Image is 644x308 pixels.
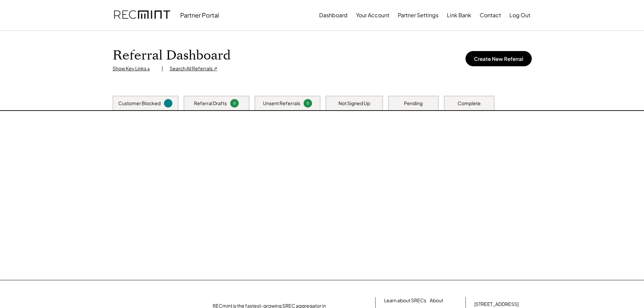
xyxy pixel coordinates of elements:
button: Your Account [356,8,389,22]
div: Referral Drafts [194,100,227,107]
h1: Referral Dashboard [113,48,231,64]
div: Partner Portal [180,11,219,19]
div: Pending [404,100,423,107]
div: Search All Referrals ↗ [170,65,217,72]
a: About [430,297,443,304]
button: Log Out [509,8,530,22]
div: Unsent Referrals [263,100,300,107]
button: Create New Referral [466,51,532,66]
a: Learn about SRECs [384,297,426,304]
div: 0 [305,101,311,106]
div: | [162,65,163,72]
img: recmint-logotype%403x.png [114,4,170,27]
button: Partner Settings [398,8,438,22]
div: Not Signed Up [338,100,370,107]
button: Link Bank [447,8,471,22]
div: [STREET_ADDRESS] [474,301,519,308]
div: 0 [231,101,238,106]
button: Dashboard [319,8,348,22]
div: Customer Blocked [118,100,161,107]
button: Contact [480,8,501,22]
div: Show Key Links ↓ [113,65,155,72]
div: Complete [458,100,481,107]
